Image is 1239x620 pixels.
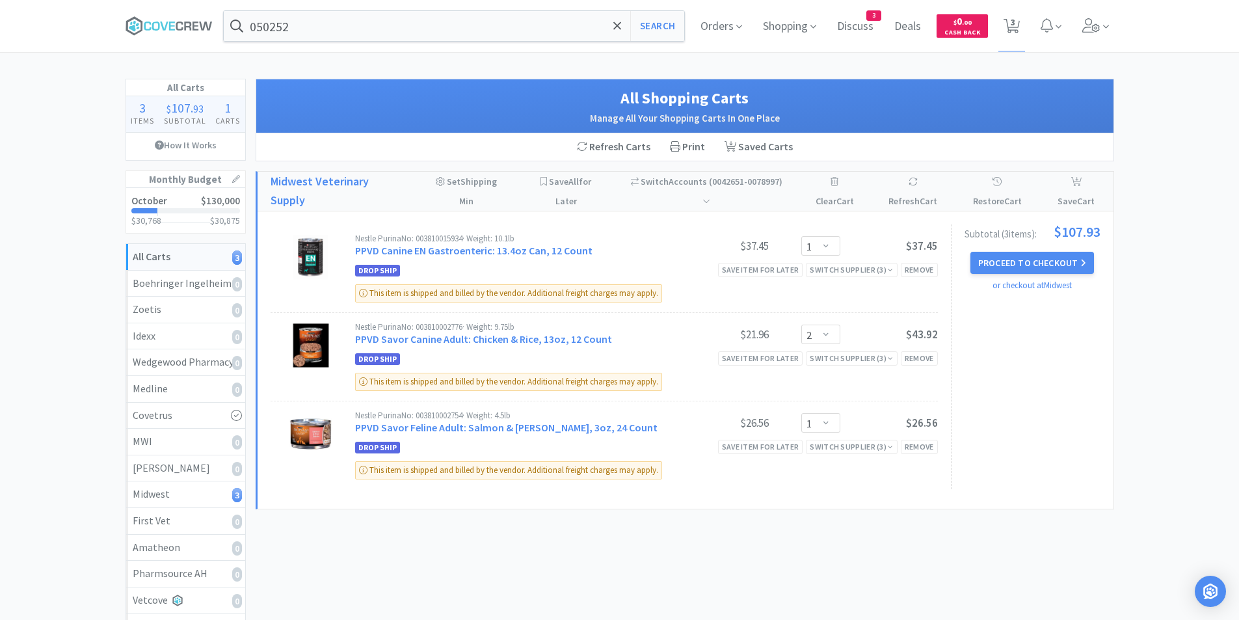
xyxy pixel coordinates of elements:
i: 3 [232,250,242,265]
span: Cart [1004,195,1022,207]
h4: Carts [211,115,245,127]
span: 1 [224,100,231,116]
a: PPVD Canine EN Gastroenteric: 13.4oz Can, 12 Count [355,244,593,257]
a: Pharmsource AH0 [126,561,245,587]
a: Deals [889,21,926,33]
span: Save for Later [549,176,591,207]
span: Cart [836,195,854,207]
div: Shipping Min [429,172,504,211]
div: This item is shipped and billed by the vendor. Additional freight charges may apply. [355,461,662,479]
img: 14e5318bcbc24ec3ba105a380bd00246_115076.jpeg [288,411,334,457]
span: All [568,176,579,187]
span: Switch [641,176,669,187]
a: Covetrus [126,403,245,429]
a: $0.00Cash Back [937,8,988,44]
div: Midwest [133,486,239,503]
div: Vetcove [133,592,239,609]
span: Cart [1077,195,1095,207]
i: 0 [232,541,242,556]
div: Amatheon [133,539,239,556]
span: $43.92 [906,327,938,342]
span: $26.56 [906,416,938,430]
span: 107 [171,100,191,116]
div: Switch Supplier ( 3 ) [810,440,893,453]
span: 30,875 [215,215,240,226]
i: 0 [232,435,242,450]
div: Switch Supplier ( 3 ) [810,263,893,276]
img: 09a6b1883ba84da2b2f11225ae6f4677_114986.jpeg [288,234,334,280]
span: ( 0042651-0078997 ) [702,176,782,207]
i: 0 [232,303,242,317]
div: $21.96 [671,327,769,342]
h2: October [131,196,167,206]
i: 0 [232,567,242,582]
a: Midwest Veterinary Supply [271,172,403,210]
i: 0 [232,277,242,291]
span: Cart [920,195,937,207]
i: 0 [232,594,242,608]
a: First Vet0 [126,508,245,535]
div: MWI [133,433,239,450]
div: . [159,101,211,115]
i: 3 [232,488,242,502]
a: Wedgewood Pharmacy0 [126,349,245,376]
h3: $ [210,216,240,225]
span: $30,768 [131,215,161,226]
i: 0 [232,462,242,476]
div: Switch Supplier ( 3 ) [810,352,893,364]
a: Amatheon0 [126,535,245,561]
div: Remove [901,440,938,453]
img: 36145f6ed4bc4a18977aab0bf8bbacdc_115026.jpeg [288,323,334,368]
div: $37.45 [671,238,769,254]
h4: Items [126,115,159,127]
div: Accounts [628,172,785,211]
div: Zoetis [133,301,239,318]
div: Restore [968,172,1026,211]
span: Drop Ship [355,265,400,276]
span: 93 [193,102,204,115]
h1: All Carts [126,79,245,96]
div: Clear [811,172,858,211]
span: $ [167,102,171,115]
div: Save item for later [718,351,803,365]
div: Save item for later [718,263,803,276]
h4: Subtotal [159,115,211,127]
a: How It Works [126,133,245,157]
div: Idexx [133,328,239,345]
span: Drop Ship [355,353,400,365]
a: Zoetis0 [126,297,245,323]
div: Medline [133,381,239,398]
span: Cash Back [944,29,980,38]
a: PPVD Savor Canine Adult: Chicken & Rice, 13oz, 12 Count [355,332,612,345]
h1: All Shopping Carts [269,86,1100,111]
div: Save item for later [718,440,803,453]
div: Save [1052,172,1100,211]
input: Search by item, sku, manufacturer, ingredient, size... [224,11,685,41]
span: $ [953,18,957,27]
span: . 00 [962,18,972,27]
a: Vetcove0 [126,587,245,614]
i: 0 [232,356,242,370]
button: Search [630,11,684,41]
div: Covetrus [133,407,239,424]
h2: Manage All Your Shopping Carts In One Place [269,111,1100,126]
a: Midwest3 [126,481,245,508]
div: Nestle Purina No: 003810002776 · Weight: 9.75lb [355,323,671,331]
div: $26.56 [671,415,769,431]
a: Idexx0 [126,323,245,350]
div: First Vet [133,513,239,530]
span: $130,000 [201,195,240,207]
a: PPVD Savor Feline Adult: Salmon & [PERSON_NAME], 3oz, 24 Count [355,421,658,434]
div: Refresh Carts [567,133,660,161]
span: Drop Ship [355,442,400,453]
div: Remove [901,263,938,276]
span: $37.45 [906,239,938,253]
div: Pharmsource AH [133,565,239,582]
div: Remove [901,351,938,365]
i: 0 [232,330,242,344]
a: Boehringer Ingelheim0 [126,271,245,297]
a: MWI0 [126,429,245,455]
a: Medline0 [126,376,245,403]
span: $107.93 [1054,224,1100,239]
